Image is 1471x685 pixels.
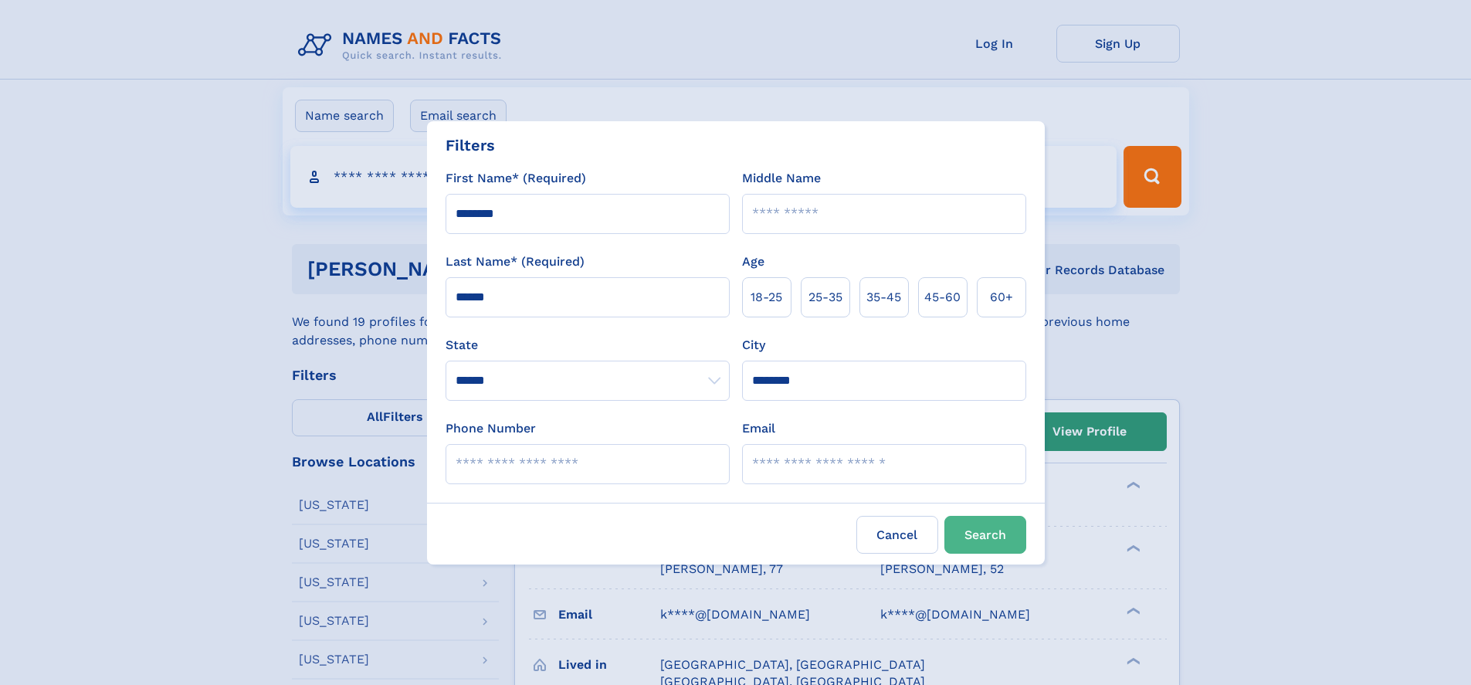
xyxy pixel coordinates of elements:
span: 45‑60 [924,288,961,307]
span: 25‑35 [808,288,842,307]
div: Filters [446,134,495,157]
label: Phone Number [446,419,536,438]
label: Email [742,419,775,438]
span: 18‑25 [751,288,782,307]
span: 60+ [990,288,1013,307]
label: First Name* (Required) [446,169,586,188]
label: Cancel [856,516,938,554]
label: Last Name* (Required) [446,253,585,271]
span: 35‑45 [866,288,901,307]
button: Search [944,516,1026,554]
label: State [446,336,730,354]
label: Middle Name [742,169,821,188]
label: City [742,336,765,354]
label: Age [742,253,764,271]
